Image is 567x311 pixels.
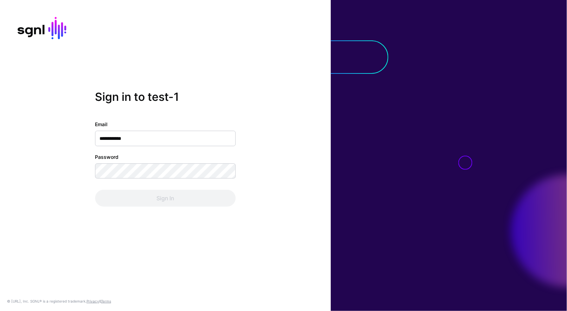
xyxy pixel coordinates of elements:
[101,299,111,303] a: Terms
[86,299,99,303] a: Privacy
[95,121,108,128] label: Email
[95,153,118,161] label: Password
[7,298,111,304] div: © [URL], Inc. SGNL® is a registered trademark. &
[95,90,236,104] h2: Sign in to test-1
